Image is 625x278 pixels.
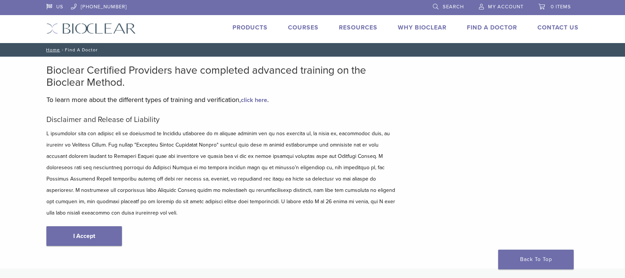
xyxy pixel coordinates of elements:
a: Back To Top [498,250,574,269]
a: Home [44,47,60,53]
a: Resources [339,24,377,31]
a: Courses [288,24,319,31]
span: Search [443,4,464,10]
a: Contact Us [537,24,579,31]
a: Products [232,24,268,31]
nav: Find A Doctor [41,43,584,57]
span: 0 items [551,4,571,10]
a: Find A Doctor [467,24,517,31]
h2: Bioclear Certified Providers have completed advanced training on the Bioclear Method. [46,64,397,88]
a: I Accept [46,226,122,246]
h5: Disclaimer and Release of Liability [46,115,397,124]
span: My Account [488,4,523,10]
img: Bioclear [46,23,136,34]
a: click here [241,96,267,104]
span: / [60,48,65,52]
p: To learn more about the different types of training and verification, . [46,94,397,105]
a: Why Bioclear [398,24,446,31]
p: L ipsumdolor sita con adipisc eli se doeiusmod te Incididu utlaboree do m aliquae adminim ven qu ... [46,128,397,219]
